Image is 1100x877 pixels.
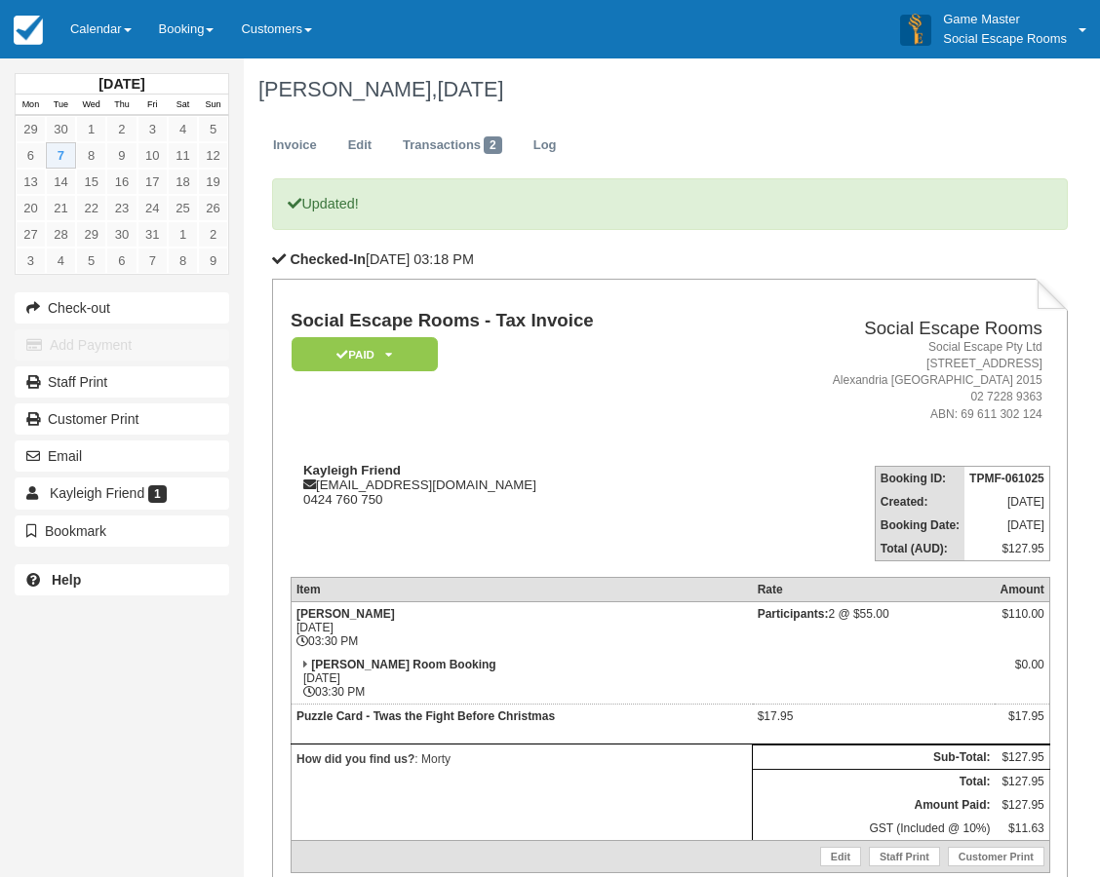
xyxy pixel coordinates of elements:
th: Tue [46,95,76,116]
a: 1 [76,116,106,142]
strong: How did you find us? [296,752,414,766]
h2: Social Escape Rooms [734,319,1042,339]
a: 30 [106,221,137,248]
h1: Social Escape Rooms - Tax Invoice [291,311,727,331]
a: Invoice [258,127,332,165]
td: $127.95 [995,793,1049,817]
a: 22 [76,195,106,221]
a: 29 [76,221,106,248]
a: 23 [106,195,137,221]
a: Log [519,127,571,165]
address: Social Escape Pty Ltd [STREET_ADDRESS] Alexandria [GEOGRAPHIC_DATA] 2015 02 7228 9363 ABN: 69 611... [734,339,1042,423]
p: : Morty [296,749,747,769]
a: 16 [106,169,137,195]
button: Add Payment [15,329,229,361]
th: Sub-Total: [753,744,996,769]
a: 31 [137,221,168,248]
a: 5 [76,248,106,274]
a: 26 [198,195,228,221]
strong: [DATE] [98,76,144,92]
a: 27 [16,221,46,248]
th: Fri [137,95,168,116]
strong: [PERSON_NAME] [296,607,395,621]
td: $11.63 [995,817,1049,841]
a: 1 [168,221,198,248]
a: 12 [198,142,228,169]
a: 13 [16,169,46,195]
a: 29 [16,116,46,142]
a: 20 [16,195,46,221]
button: Bookmark [15,515,229,547]
a: Paid [291,336,431,372]
div: $17.95 [1000,709,1043,739]
a: 3 [16,248,46,274]
a: 11 [168,142,198,169]
th: Total: [753,769,996,793]
p: Game Master [943,10,1067,29]
button: Check-out [15,292,229,324]
a: 7 [137,248,168,274]
a: 6 [16,142,46,169]
a: 8 [76,142,106,169]
a: 18 [168,169,198,195]
a: Transactions2 [388,127,517,165]
a: 4 [168,116,198,142]
a: Customer Print [15,403,229,435]
a: 4 [46,248,76,274]
a: 28 [46,221,76,248]
a: 5 [198,116,228,142]
a: 8 [168,248,198,274]
th: Booking ID: [875,466,964,490]
strong: Kayleigh Friend [303,463,401,477]
a: 15 [76,169,106,195]
a: 7 [46,142,76,169]
td: $127.95 [995,769,1049,793]
td: [DATE] [964,490,1049,514]
a: 17 [137,169,168,195]
a: 30 [46,116,76,142]
em: Paid [292,337,438,371]
p: Social Escape Rooms [943,29,1067,49]
td: [DATE] [964,514,1049,537]
a: Customer Print [948,847,1044,866]
th: Sun [198,95,228,116]
span: 1 [148,485,167,503]
strong: [PERSON_NAME] Room Booking [311,658,495,671]
strong: Participants [758,607,829,621]
th: Sat [168,95,198,116]
a: Edit [334,127,386,165]
b: Checked-In [290,251,366,267]
a: 24 [137,195,168,221]
a: Edit [820,847,861,866]
td: [DATE] 03:30 PM [291,601,752,653]
th: Rate [753,577,996,601]
th: Wed [76,95,106,116]
th: Booking Date: [875,514,964,537]
a: Help [15,564,229,595]
th: Created: [875,490,964,514]
td: [DATE] 03:30 PM [291,653,752,705]
div: [EMAIL_ADDRESS][DOMAIN_NAME] 0424 760 750 [291,463,727,507]
a: 10 [137,142,168,169]
a: 3 [137,116,168,142]
a: Kayleigh Friend 1 [15,477,229,509]
p: [DATE] 03:18 PM [272,249,1068,270]
td: GST (Included @ 10%) [753,817,996,841]
strong: Puzzle Card - Twas the Fight Before Christmas [296,709,555,723]
th: Amount [995,577,1049,601]
a: 9 [106,142,137,169]
td: $127.95 [964,537,1049,561]
span: Kayleigh Friend [50,485,144,501]
div: $0.00 [1000,658,1043,687]
span: [DATE] [437,77,503,101]
p: Updated! [272,178,1068,230]
a: 21 [46,195,76,221]
th: Mon [16,95,46,116]
a: 2 [106,116,137,142]
a: 6 [106,248,137,274]
strong: TPMF-061025 [969,472,1044,485]
a: 14 [46,169,76,195]
td: 2 @ $55.00 [753,601,996,653]
th: Item [291,577,752,601]
td: $127.95 [995,744,1049,769]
